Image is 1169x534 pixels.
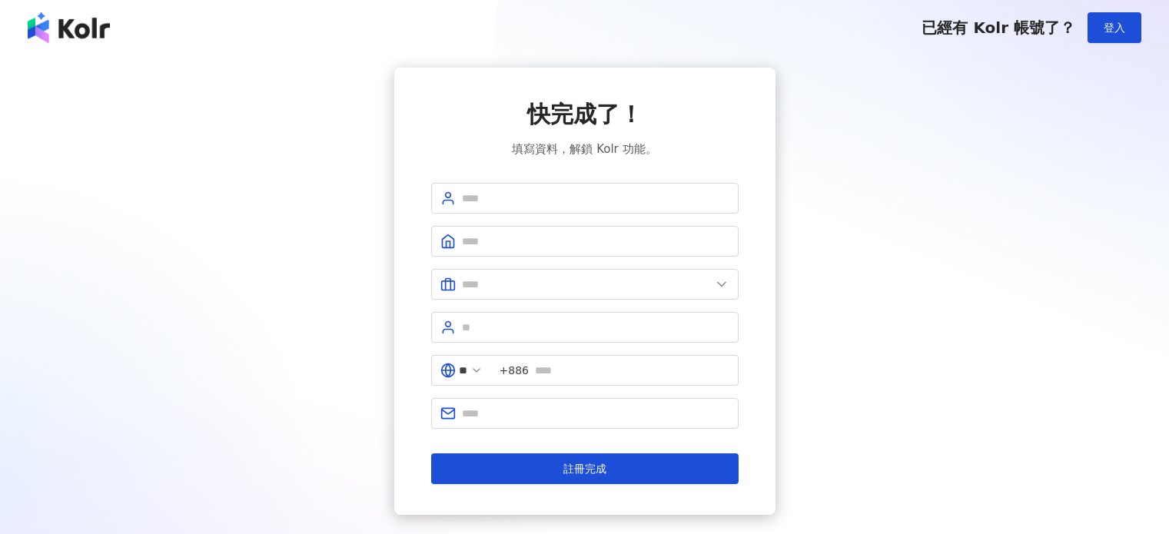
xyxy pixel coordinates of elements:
[512,140,656,158] span: 填寫資料，解鎖 Kolr 功能。
[431,453,739,484] button: 註冊完成
[1088,12,1141,43] button: 登入
[922,18,1075,37] span: 已經有 Kolr 帳號了？
[28,12,110,43] img: logo
[527,98,643,131] span: 快完成了！
[1104,22,1125,34] span: 登入
[563,463,606,475] span: 註冊完成
[500,362,529,379] span: +886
